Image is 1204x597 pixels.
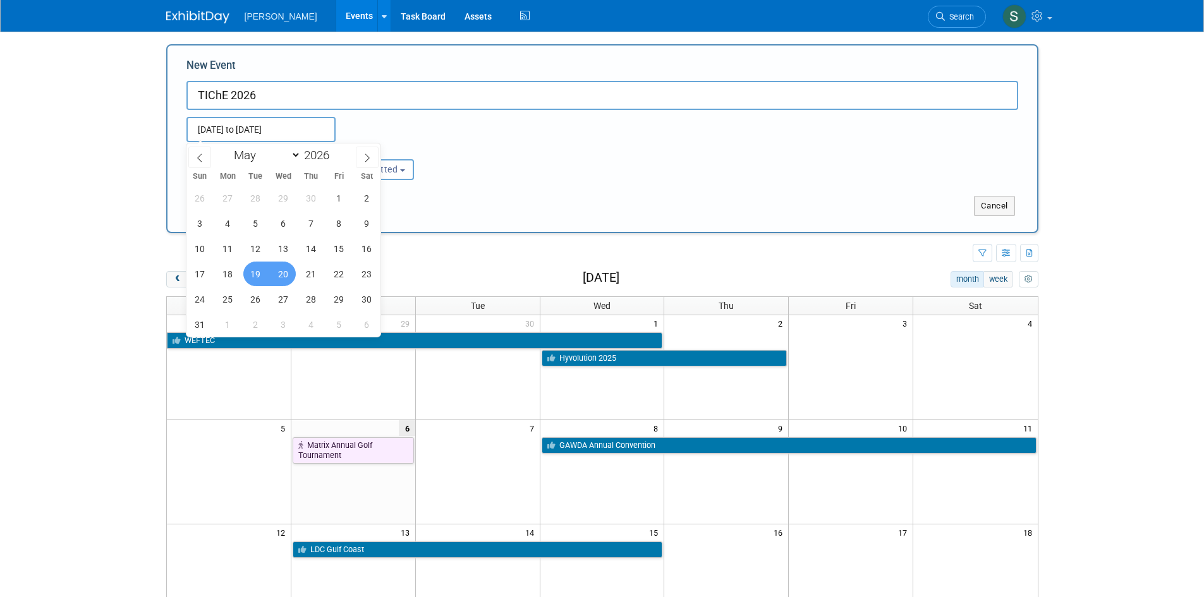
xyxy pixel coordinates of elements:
span: May 11, 2026 [216,236,240,261]
span: 3 [901,315,913,331]
span: 14 [524,524,540,540]
span: Fri [325,172,353,181]
span: April 26, 2026 [188,186,212,210]
span: [PERSON_NAME] [245,11,317,21]
span: May 18, 2026 [216,262,240,286]
span: May 3, 2026 [188,211,212,236]
span: May 16, 2026 [355,236,379,261]
span: May 13, 2026 [271,236,296,261]
span: June 3, 2026 [271,312,296,337]
span: 17 [897,524,913,540]
span: 15 [648,524,664,540]
span: Thu [297,172,325,181]
span: June 2, 2026 [243,312,268,337]
span: May 12, 2026 [243,236,268,261]
button: month [951,271,984,287]
span: May 24, 2026 [188,287,212,311]
span: Wed [593,301,611,311]
span: May 20, 2026 [271,262,296,286]
span: 6 [399,420,415,436]
a: Hyvolution 2025 [542,350,787,366]
span: June 1, 2026 [216,312,240,337]
span: May 14, 2026 [299,236,324,261]
i: Personalize Calendar [1025,275,1033,284]
span: 29 [399,315,415,331]
span: 13 [399,524,415,540]
button: week [983,271,1012,287]
span: May 21, 2026 [299,262,324,286]
input: Name of Trade Show / Conference [186,81,1018,110]
span: May 4, 2026 [216,211,240,236]
button: prev [166,271,190,287]
span: 2 [777,315,788,331]
span: May 5, 2026 [243,211,268,236]
a: WEFTEC [167,332,663,349]
button: myCustomButton [1019,271,1038,287]
span: Sat [969,301,982,311]
span: 18 [1022,524,1038,540]
span: June 6, 2026 [355,312,379,337]
span: Sun [186,172,214,181]
a: LDC Gulf Coast [293,541,663,558]
span: Wed [269,172,297,181]
span: Tue [241,172,269,181]
span: Thu [719,301,734,311]
label: New Event [186,58,236,78]
span: Tue [471,301,485,311]
span: May 25, 2026 [216,287,240,311]
span: April 30, 2026 [299,186,324,210]
span: May 7, 2026 [299,211,324,236]
span: 7 [528,420,540,436]
img: Skye Tuinei [1002,4,1026,28]
span: May 17, 2026 [188,262,212,286]
span: May 6, 2026 [271,211,296,236]
div: Participation: [328,142,451,159]
span: May 26, 2026 [243,287,268,311]
span: 16 [772,524,788,540]
span: June 4, 2026 [299,312,324,337]
span: 8 [652,420,664,436]
span: 5 [279,420,291,436]
span: Sat [353,172,380,181]
span: April 27, 2026 [216,186,240,210]
button: Cancel [974,196,1015,216]
span: April 29, 2026 [271,186,296,210]
span: 11 [1022,420,1038,436]
span: 12 [275,524,291,540]
span: May 9, 2026 [355,211,379,236]
span: 9 [777,420,788,436]
a: Search [928,6,986,28]
span: May 19, 2026 [243,262,268,286]
span: May 2, 2026 [355,186,379,210]
select: Month [228,147,301,163]
span: June 5, 2026 [327,312,351,337]
input: Year [301,148,339,162]
span: Search [945,12,974,21]
span: May 1, 2026 [327,186,351,210]
span: May 23, 2026 [355,262,379,286]
span: 1 [652,315,664,331]
a: GAWDA Annual Convention [542,437,1037,454]
span: May 27, 2026 [271,287,296,311]
span: May 31, 2026 [188,312,212,337]
span: May 30, 2026 [355,287,379,311]
input: Start Date - End Date [186,117,336,142]
span: May 10, 2026 [188,236,212,261]
span: May 8, 2026 [327,211,351,236]
span: 4 [1026,315,1038,331]
span: 30 [524,315,540,331]
span: Fri [846,301,856,311]
img: ExhibitDay [166,11,229,23]
div: Attendance / Format: [186,142,309,159]
span: 10 [897,420,913,436]
span: May 29, 2026 [327,287,351,311]
span: Mon [214,172,241,181]
h2: [DATE] [583,271,619,285]
span: May 22, 2026 [327,262,351,286]
span: May 28, 2026 [299,287,324,311]
span: May 15, 2026 [327,236,351,261]
a: Matrix Annual Golf Tournament [293,437,414,463]
span: April 28, 2026 [243,186,268,210]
